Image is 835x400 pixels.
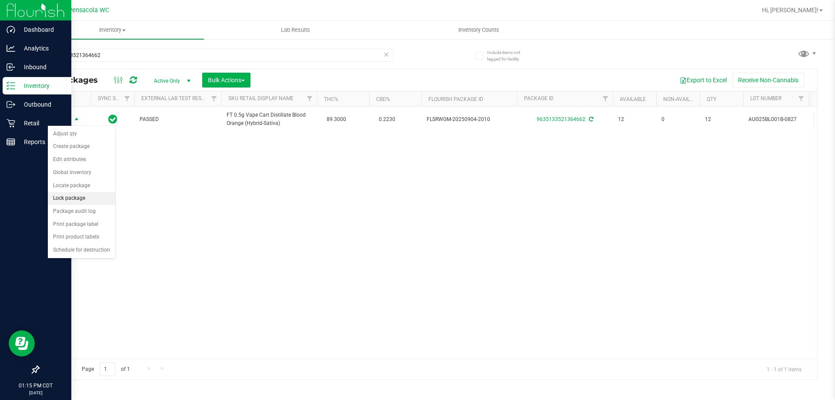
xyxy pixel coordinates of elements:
[303,91,317,106] a: Filter
[588,116,593,122] span: Sync from Compliance System
[45,75,107,85] span: All Packages
[383,49,389,60] span: Clear
[21,21,204,39] a: Inventory
[428,96,483,102] a: Flourish Package ID
[661,115,695,124] span: 0
[447,26,511,34] span: Inventory Counts
[15,62,67,72] p: Inbound
[207,91,221,106] a: Filter
[204,21,387,39] a: Lab Results
[7,100,15,109] inline-svg: Outbound
[15,43,67,54] p: Analytics
[707,96,716,102] a: Qty
[140,115,216,124] span: PASSED
[21,26,204,34] span: Inventory
[427,115,512,124] span: FLSRWGM-20250904-2010
[15,24,67,35] p: Dashboard
[4,382,67,390] p: 01:15 PM CDT
[15,118,67,128] p: Retail
[7,119,15,128] inline-svg: Retail
[227,111,312,128] span: FT 0.5g Vape Cart Distillate Blood Orange (Hybrid-Sativa)
[15,81,67,91] p: Inventory
[324,96,338,102] a: THC%
[100,363,115,376] input: 1
[487,49,531,62] span: Include items not tagged for facility
[537,116,585,122] a: 9635133521364662
[750,95,782,101] a: Lot Number
[74,363,137,376] span: Page of 1
[269,26,322,34] span: Lab Results
[15,137,67,147] p: Reports
[48,153,115,166] li: Edit attributes
[15,99,67,110] p: Outbound
[9,330,35,356] iframe: Resource center
[376,96,390,102] a: CBD%
[732,73,804,87] button: Receive Non-Cannabis
[4,390,67,396] p: [DATE]
[202,73,250,87] button: Bulk Actions
[7,138,15,146] inline-svg: Reports
[48,179,115,192] li: Locate package
[524,95,554,101] a: Package ID
[68,7,109,14] span: Pensacola WC
[748,115,803,124] span: AUG25BLO01B-0827
[108,113,117,125] span: In Sync
[98,95,131,101] a: Sync Status
[48,231,115,244] li: Print product labels
[620,96,646,102] a: Available
[120,91,134,106] a: Filter
[141,95,210,101] a: External Lab Test Result
[387,21,570,39] a: Inventory Counts
[7,63,15,71] inline-svg: Inbound
[208,77,245,84] span: Bulk Actions
[794,91,808,106] a: Filter
[618,115,651,124] span: 12
[48,218,115,231] li: Print package label
[674,73,732,87] button: Export to Excel
[48,128,115,141] li: Adjust qty
[228,95,294,101] a: Sku Retail Display Name
[38,49,394,62] input: Search Package ID, Item Name, SKU, Lot or Part Number...
[71,114,82,126] span: select
[598,91,613,106] a: Filter
[7,25,15,34] inline-svg: Dashboard
[374,113,400,126] span: 0.2230
[760,363,808,376] span: 1 - 1 of 1 items
[48,192,115,205] li: Lock package
[7,44,15,53] inline-svg: Analytics
[663,96,702,102] a: Non-Available
[762,7,818,13] span: Hi, [PERSON_NAME]!
[322,113,351,126] span: 89.3000
[48,140,115,153] li: Create package
[7,81,15,90] inline-svg: Inventory
[705,115,738,124] span: 12
[48,166,115,179] li: Global inventory
[48,244,115,257] li: Schedule for destruction
[48,205,115,218] li: Package audit log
